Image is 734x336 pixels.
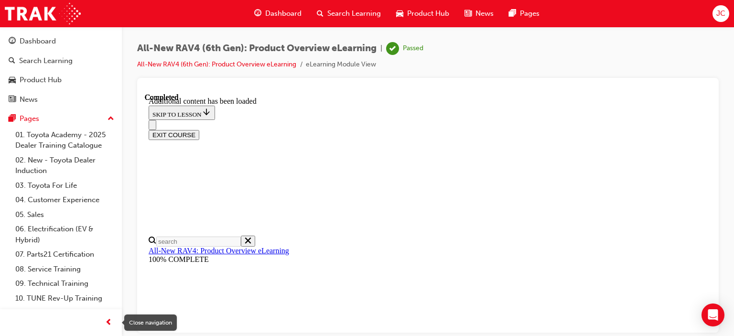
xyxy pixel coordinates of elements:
a: 03. Toyota For Life [11,178,118,193]
div: Close navigation [124,314,177,331]
button: DashboardSearch LearningProduct HubNews [4,31,118,110]
span: search-icon [9,57,15,65]
a: 01. Toyota Academy - 2025 Dealer Training Catalogue [11,128,118,153]
div: Passed [403,44,423,53]
a: 02. New - Toyota Dealer Induction [11,153,118,178]
a: 10. TUNE Rev-Up Training [11,291,118,306]
span: guage-icon [9,37,16,46]
input: Search [11,143,96,153]
span: Product Hub [407,8,449,19]
a: 08. Service Training [11,262,118,277]
button: Close navigation menu [4,27,11,37]
a: Product Hub [4,71,118,89]
span: Search Learning [327,8,381,19]
span: | [380,43,382,54]
span: SKIP TO LESSON [8,18,66,25]
a: All-New RAV4: Product Overview eLearning [4,153,144,162]
span: All-New RAV4 (6th Gen): Product Overview eLearning [137,43,377,54]
span: search-icon [317,8,324,20]
span: guage-icon [254,8,261,20]
span: pages-icon [509,8,516,20]
a: car-iconProduct Hub [389,4,457,23]
a: 05. Sales [11,207,118,222]
a: 09. Technical Training [11,276,118,291]
span: pages-icon [9,115,16,123]
span: car-icon [9,76,16,85]
a: News [4,91,118,108]
span: up-icon [108,113,114,125]
div: Product Hub [20,75,62,86]
a: All Pages [11,305,118,320]
a: 04. Customer Experience [11,193,118,207]
span: News [475,8,494,19]
span: car-icon [396,8,403,20]
button: JC [712,5,729,22]
a: 06. Electrification (EV & Hybrid) [11,222,118,247]
a: news-iconNews [457,4,501,23]
div: Pages [20,113,39,124]
span: Dashboard [265,8,302,19]
div: Search Learning [19,55,73,66]
div: Additional content has been loaded [4,4,562,12]
button: SKIP TO LESSON [4,12,70,27]
div: Open Intercom Messenger [702,303,724,326]
span: prev-icon [105,317,112,329]
a: guage-iconDashboard [247,4,309,23]
span: news-icon [9,96,16,104]
button: EXIT COURSE [4,37,54,47]
span: JC [716,8,725,19]
div: Dashboard [20,36,56,47]
li: eLearning Module View [306,59,376,70]
button: Pages [4,110,118,128]
span: news-icon [464,8,472,20]
a: Search Learning [4,52,118,70]
span: learningRecordVerb_PASS-icon [386,42,399,55]
img: Trak [5,3,81,24]
div: 100% COMPLETE [4,162,562,171]
div: News [20,94,38,105]
a: 07. Parts21 Certification [11,247,118,262]
a: All-New RAV4 (6th Gen): Product Overview eLearning [137,60,296,68]
a: search-iconSearch Learning [309,4,389,23]
span: Pages [520,8,540,19]
a: Dashboard [4,33,118,50]
button: Close search menu [96,142,110,153]
a: pages-iconPages [501,4,547,23]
